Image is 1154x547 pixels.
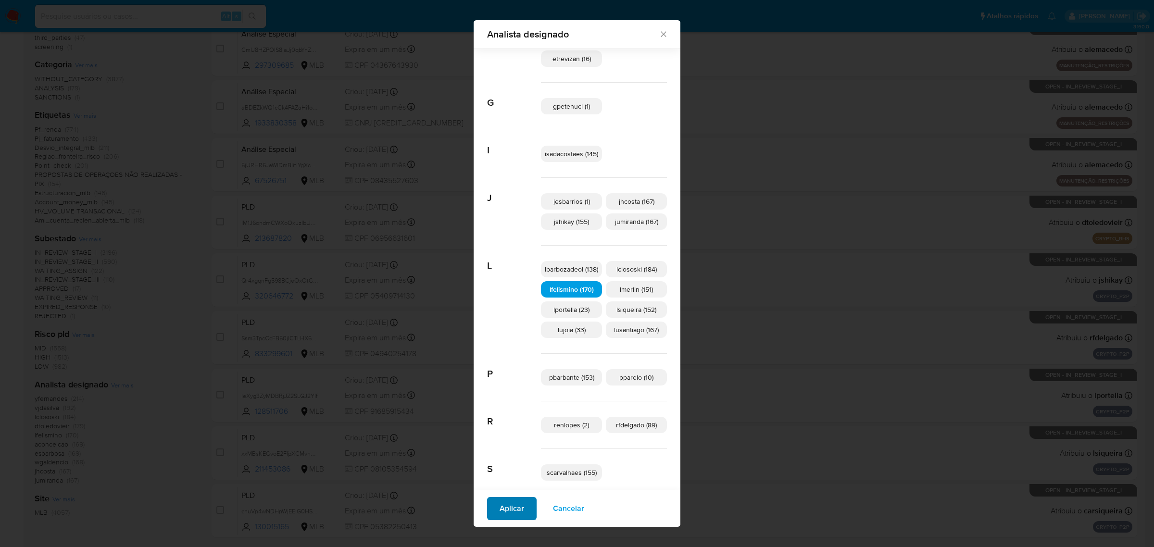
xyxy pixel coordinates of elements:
[606,417,667,433] div: rfdelgado (89)
[616,420,657,430] span: rfdelgado (89)
[606,301,667,318] div: lsiqueira (152)
[545,149,598,159] span: isadacostaes (145)
[620,285,653,294] span: lmerlin (151)
[615,217,658,226] span: jumiranda (167)
[487,178,541,204] span: J
[541,50,602,67] div: etrevizan (16)
[487,401,541,427] span: R
[541,98,602,114] div: gpetenuci (1)
[553,498,584,519] span: Cancelar
[541,322,602,338] div: lujoia (33)
[552,54,591,63] span: etrevizan (16)
[554,420,589,430] span: renlopes (2)
[487,497,537,520] button: Aplicar
[487,29,659,39] span: Analista designado
[487,130,541,156] span: I
[619,197,654,206] span: jhcosta (167)
[487,449,541,475] span: S
[659,29,667,38] button: Fechar
[606,322,667,338] div: lusantiago (167)
[606,281,667,298] div: lmerlin (151)
[616,264,657,274] span: lclososki (184)
[541,261,602,277] div: lbarbozadeol (138)
[541,369,602,385] div: pbarbante (153)
[553,101,590,111] span: gpetenuci (1)
[541,146,602,162] div: isadacostaes (145)
[606,193,667,210] div: jhcosta (167)
[606,261,667,277] div: lclososki (184)
[541,417,602,433] div: renlopes (2)
[541,464,602,481] div: scarvalhaes (155)
[619,373,653,382] span: pparelo (10)
[614,325,659,335] span: lusantiago (167)
[554,217,589,226] span: jshikay (155)
[487,354,541,380] span: P
[606,369,667,385] div: pparelo (10)
[541,281,602,298] div: lfelismino (170)
[547,468,597,477] span: scarvalhaes (155)
[550,285,594,294] span: lfelismino (170)
[541,213,602,230] div: jshikay (155)
[541,193,602,210] div: jesbarrios (1)
[553,305,590,314] span: lportella (23)
[549,373,594,382] span: pbarbante (153)
[545,264,598,274] span: lbarbozadeol (138)
[540,497,597,520] button: Cancelar
[541,301,602,318] div: lportella (23)
[500,498,524,519] span: Aplicar
[558,325,586,335] span: lujoia (33)
[606,213,667,230] div: jumiranda (167)
[487,246,541,272] span: L
[616,305,656,314] span: lsiqueira (152)
[553,197,590,206] span: jesbarrios (1)
[487,83,541,109] span: G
